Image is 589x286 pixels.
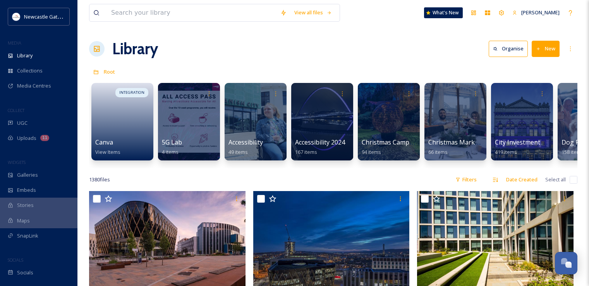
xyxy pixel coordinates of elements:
[8,257,23,263] span: SOCIALS
[489,41,528,57] button: Organise
[17,232,38,239] span: SnapLink
[508,5,563,20] a: [PERSON_NAME]
[8,40,21,46] span: MEDIA
[24,13,95,20] span: Newcastle Gateshead Initiative
[107,4,276,21] input: Search your library
[17,67,43,74] span: Collections
[162,148,179,155] span: 4 items
[112,37,158,60] a: Library
[119,90,144,95] span: INTEGRATION
[17,52,33,59] span: Library
[295,139,345,155] a: Accessibility 2024167 items
[228,148,248,155] span: 49 items
[362,138,422,146] span: Christmas Campaign
[495,148,517,155] span: 419 items
[17,269,33,276] span: Socials
[104,67,115,76] a: Root
[17,171,38,179] span: Galleries
[104,68,115,75] span: Root
[521,9,560,16] span: [PERSON_NAME]
[295,138,345,146] span: Accessibility 2024
[95,148,120,155] span: View Items
[452,172,481,187] div: Filters
[162,138,182,146] span: 5G Lab
[424,7,463,18] a: What's New
[428,138,484,146] span: Christmas Markets
[495,138,563,146] span: City Investment Images
[8,107,24,113] span: COLLECT
[502,172,541,187] div: Date Created
[17,202,34,209] span: Stories
[228,138,263,146] span: Accessibility
[562,148,584,155] span: 158 items
[489,41,532,57] a: Organise
[89,79,156,160] a: INTEGRATIONCanvaView Items
[362,139,422,155] a: Christmas Campaign94 items
[95,138,113,146] span: Canva
[532,41,560,57] button: New
[428,148,448,155] span: 66 items
[545,176,566,183] span: Select all
[428,139,484,155] a: Christmas Markets66 items
[228,139,263,155] a: Accessibility49 items
[495,139,563,155] a: City Investment Images419 items
[40,135,49,141] div: 11
[17,186,36,194] span: Embeds
[162,139,182,155] a: 5G Lab4 items
[89,176,110,183] span: 1380 file s
[295,148,317,155] span: 167 items
[12,13,20,21] img: DqD9wEUd_400x400.jpg
[17,217,30,224] span: Maps
[8,159,26,165] span: WIDGETS
[17,134,36,142] span: Uploads
[555,252,577,274] button: Open Chat
[17,119,27,127] span: UGC
[290,5,336,20] a: View all files
[17,82,51,90] span: Media Centres
[362,148,381,155] span: 94 items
